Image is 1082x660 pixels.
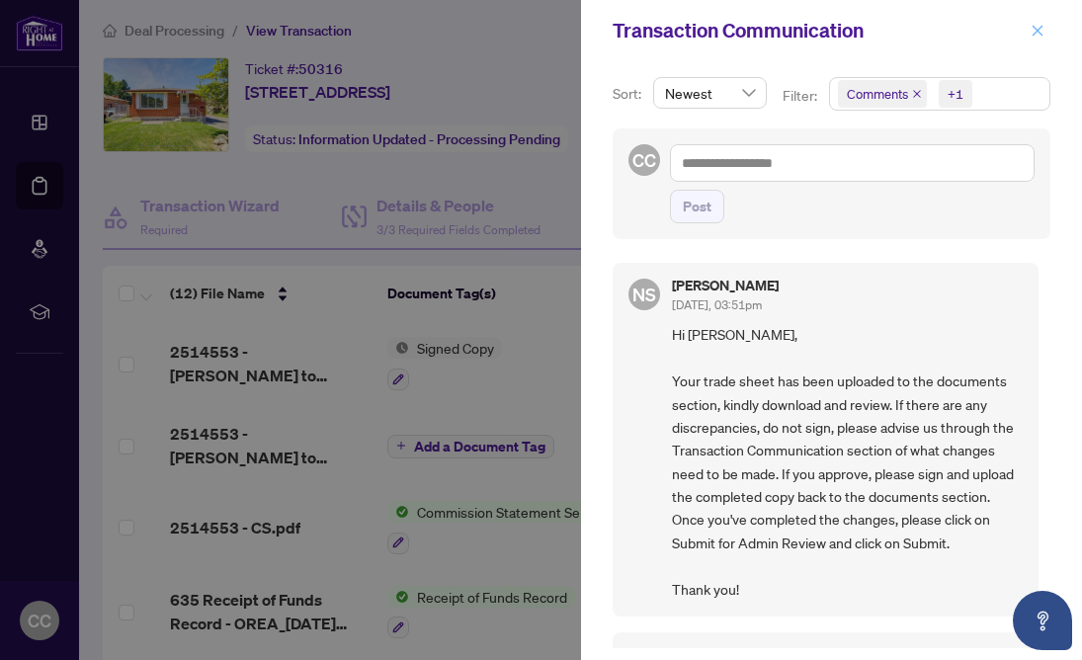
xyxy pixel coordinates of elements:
span: NS [632,281,656,308]
span: Newest [665,78,755,108]
p: Filter: [783,85,820,107]
p: Sort: [613,83,645,105]
span: CC [632,146,656,174]
h5: [PERSON_NAME] [672,279,779,292]
button: Post [670,190,724,223]
div: +1 [948,84,963,104]
div: Transaction Communication [613,16,1025,45]
span: Hi [PERSON_NAME], Your trade sheet has been uploaded to the documents section, kindly download an... [672,323,1023,601]
span: close [1031,24,1044,38]
span: close [912,89,922,99]
span: Comments [847,84,908,104]
span: [DATE], 03:51pm [672,297,762,312]
button: Open asap [1013,591,1072,650]
span: Comments [838,80,927,108]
